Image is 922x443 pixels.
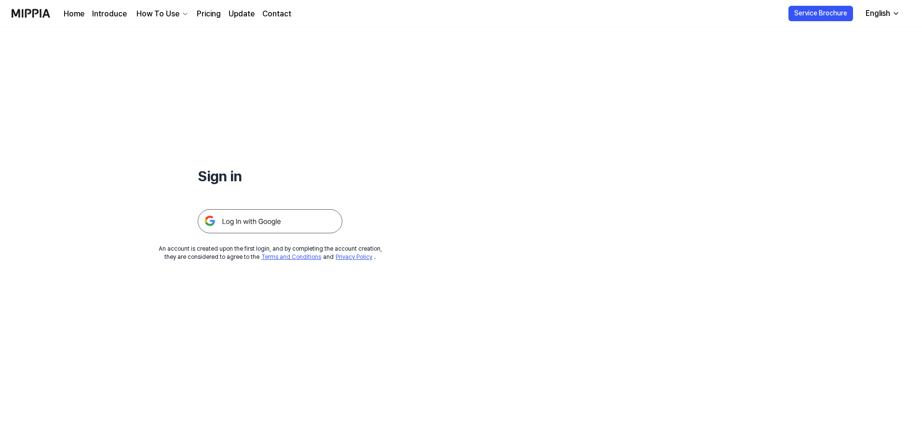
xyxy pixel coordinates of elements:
a: Contact [262,8,291,20]
h1: Sign in [198,166,342,186]
a: Home [64,8,84,20]
a: Privacy Policy [336,254,372,260]
a: Update [229,8,255,20]
button: How To Use [135,8,189,20]
img: 구글 로그인 버튼 [198,209,342,233]
div: How To Use [135,8,181,20]
a: Terms and Conditions [261,254,321,260]
div: English [864,8,892,19]
a: Introduce [92,8,127,20]
a: Pricing [197,8,221,20]
button: Service Brochure [788,6,853,21]
div: An account is created upon the first login, and by completing the account creation, they are cons... [159,245,382,261]
button: English [858,4,906,23]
